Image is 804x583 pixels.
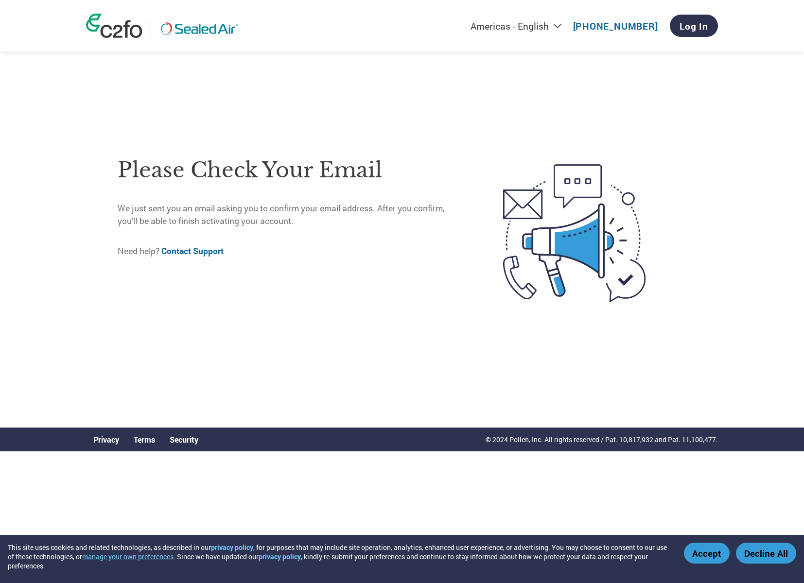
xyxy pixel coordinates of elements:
a: Security [170,434,198,445]
img: Sealed Air [157,20,241,38]
a: privacy policy [211,543,253,552]
button: Decline All [736,543,796,564]
img: c2fo logo [86,14,142,38]
p: Need help? [118,245,462,257]
a: [PHONE_NUMBER] [573,20,658,32]
div: This site uses cookies and related technologies, as described in our , for purposes that may incl... [8,543,670,570]
button: Accept [684,543,730,564]
a: privacy policy [259,552,301,561]
a: Terms [134,434,155,445]
a: Contact Support [161,245,224,257]
h1: Please check your email [118,154,462,186]
a: Privacy [93,434,119,445]
p: © 2024 Pollen, Inc. All rights reserved / Pat. 10,817,932 and Pat. 11,100,477. [486,434,718,445]
button: manage your own preferences [82,552,174,561]
p: We just sent you an email asking you to confirm your email address. After you confirm, you’ll be ... [118,202,462,228]
a: Log In [670,15,718,37]
img: open-email [462,147,686,320]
